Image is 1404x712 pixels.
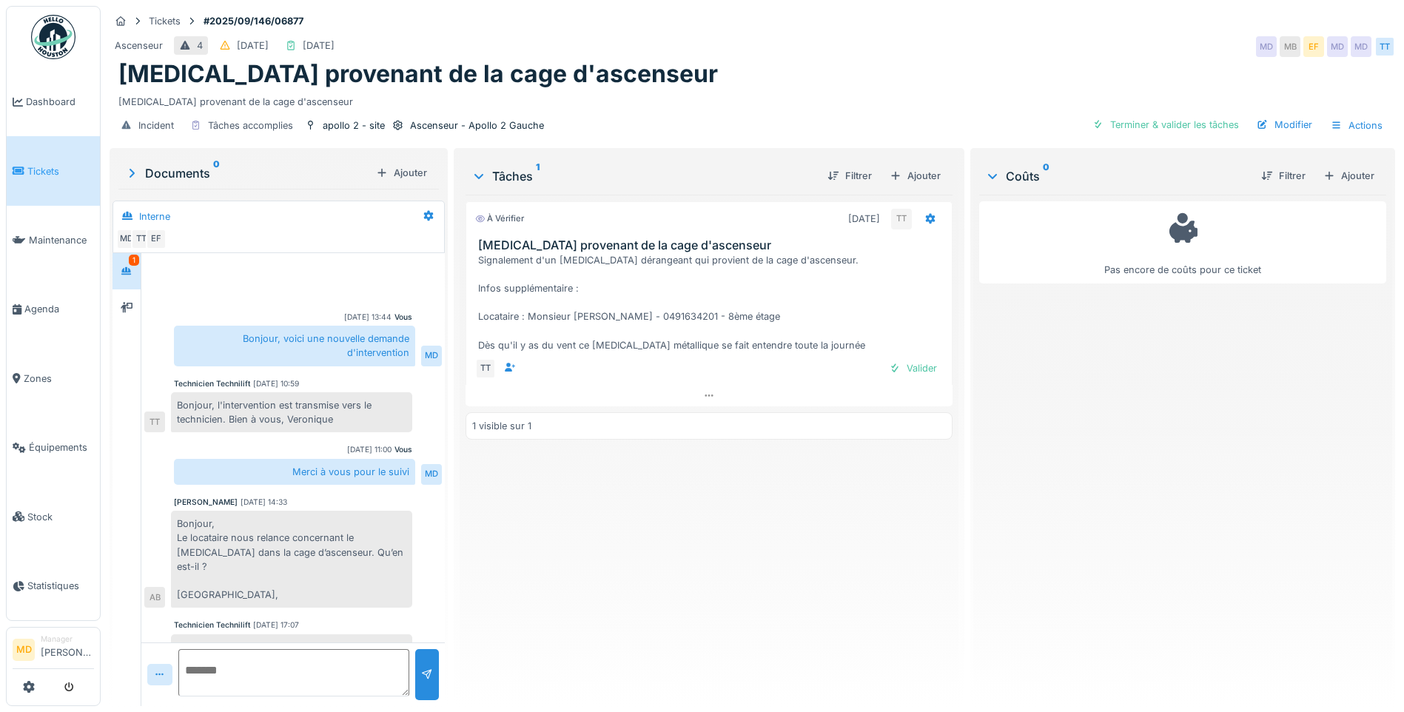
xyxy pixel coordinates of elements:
span: Équipements [29,440,94,454]
div: TT [891,209,912,229]
sup: 1 [536,167,540,185]
div: Ascenseur [115,38,163,53]
div: [DATE] [303,38,335,53]
div: Manager [41,634,94,645]
div: [DATE] [848,212,880,226]
div: MD [116,229,137,249]
div: TT [1374,36,1395,57]
div: [DATE] [237,38,269,53]
div: [DATE] 14:33 [241,497,287,508]
div: Interne [139,209,170,224]
div: Tâches accomplies [208,118,293,132]
div: Bonjour, le technicien est passe est regle le problem. Une piece c'est detache sur l'operateur. [171,634,412,674]
div: Technicien Technilift [174,619,250,631]
div: EF [1303,36,1324,57]
div: À vérifier [475,212,524,225]
div: [DATE] 10:59 [253,378,299,389]
div: Ajouter [1317,166,1380,186]
div: [DATE] 13:44 [344,312,392,323]
div: Modifier [1251,115,1318,135]
a: Statistiques [7,551,100,620]
div: Valider [883,358,943,378]
li: MD [13,639,35,661]
div: MB [1280,36,1300,57]
span: Maintenance [29,233,94,247]
div: apollo 2 - site [323,118,385,132]
div: TT [144,412,165,432]
div: Ascenseur - Apollo 2 Gauche [410,118,544,132]
div: [DATE] 11:00 [347,444,392,455]
div: Tâches [471,167,816,185]
div: Ajouter [884,166,947,186]
sup: 0 [213,164,220,182]
a: Équipements [7,413,100,482]
div: Merci à vous pour le suivi [174,459,415,485]
strong: #2025/09/146/06877 [198,14,309,28]
sup: 0 [1043,167,1049,185]
div: EF [146,229,167,249]
div: Coûts [985,167,1249,185]
div: Technicien Technilift [174,378,250,389]
div: Pas encore de coûts pour ce ticket [989,208,1377,277]
a: Tickets [7,136,100,205]
div: AB [144,587,165,608]
div: MD [1351,36,1371,57]
a: Maintenance [7,206,100,275]
div: Terminer & valider les tâches [1086,115,1245,135]
span: Agenda [24,302,94,316]
div: Tickets [149,14,181,28]
h3: [MEDICAL_DATA] provenant de la cage d'ascenseur [478,238,946,252]
a: Agenda [7,275,100,343]
div: Ajouter [370,163,433,183]
span: Statistiques [27,579,94,593]
div: MD [1327,36,1348,57]
div: Bonjour, l'intervention est transmise vers le technicien. Bien à vous, Veronique [171,392,412,432]
a: Stock [7,482,100,551]
span: Tickets [27,164,94,178]
div: 1 visible sur 1 [472,419,531,433]
div: 1 [129,255,139,266]
h1: [MEDICAL_DATA] provenant de la cage d'ascenseur [118,60,718,88]
div: [DATE] 17:07 [253,619,299,631]
div: 4 [197,38,203,53]
div: Bonjour, voici une nouvelle demande d'intervention [174,326,415,366]
div: [PERSON_NAME] [174,497,238,508]
div: MD [1256,36,1277,57]
div: Documents [124,164,370,182]
span: Dashboard [26,95,94,109]
span: Zones [24,372,94,386]
span: Stock [27,510,94,524]
div: MD [421,346,442,366]
div: Vous [394,312,412,323]
div: Signalement d'un [MEDICAL_DATA] dérangeant qui provient de la cage d'ascenseur. Infos supplémenta... [478,253,946,352]
a: MD Manager[PERSON_NAME] [13,634,94,669]
div: TT [131,229,152,249]
div: [MEDICAL_DATA] provenant de la cage d'ascenseur [118,89,1386,109]
div: Filtrer [1255,166,1311,186]
div: Incident [138,118,174,132]
a: Zones [7,344,100,413]
div: Actions [1324,115,1389,136]
a: Dashboard [7,67,100,136]
div: MD [421,464,442,485]
div: Vous [394,444,412,455]
div: Bonjour, Le locataire nous relance concernant le [MEDICAL_DATA] dans la cage d’ascenseur. Qu’en e... [171,511,412,608]
li: [PERSON_NAME] [41,634,94,665]
div: TT [475,358,496,379]
div: Filtrer [822,166,878,186]
img: Badge_color-CXgf-gQk.svg [31,15,75,59]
